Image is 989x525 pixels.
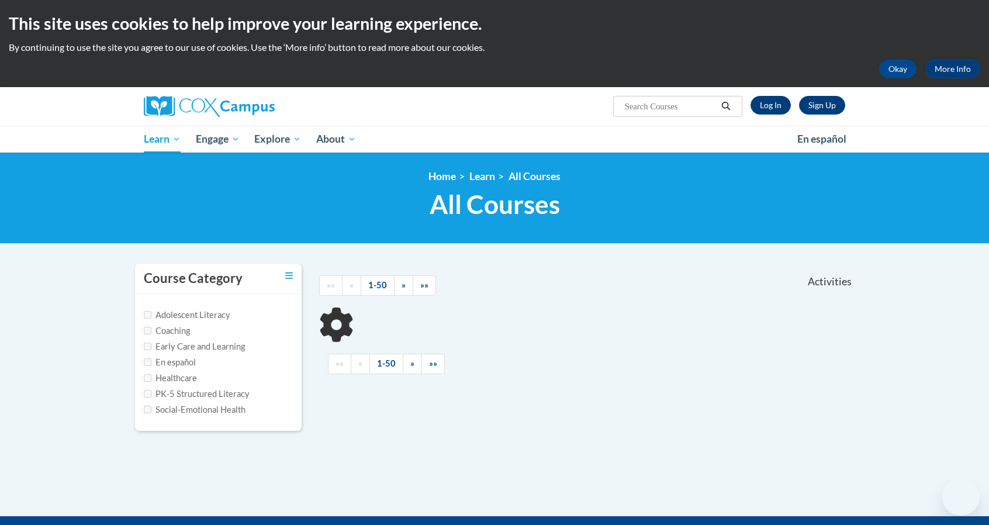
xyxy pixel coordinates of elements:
span: En español [797,133,846,145]
a: 1-50 [369,354,403,374]
label: Early Care and Learning [144,340,245,353]
iframe: Button to launch messaging window [942,478,980,516]
a: About [309,126,364,153]
a: More Info [925,60,980,78]
a: Previous [342,275,361,296]
span: All Courses [430,189,560,220]
a: End [413,275,436,296]
a: Previous [351,354,370,374]
a: En español [790,127,854,151]
label: Social-Emotional Health [144,403,245,416]
input: Checkbox for Options [144,374,151,382]
a: Learn [136,126,188,153]
a: Explore [247,126,309,153]
button: Okay [879,60,917,78]
span: » [402,280,406,290]
a: All Courses [509,170,561,182]
span: Learn [144,132,181,146]
a: Engage [188,126,247,153]
input: Search Courses [624,99,717,113]
label: Adolescent Literacy [144,309,230,322]
span: Engage [196,132,240,146]
span: Activities [808,275,852,288]
span: »» [420,280,428,290]
h3: Course Category [144,270,243,288]
img: Cox Campus [144,96,275,117]
input: Checkbox for Options [144,406,151,413]
label: Coaching [144,324,190,337]
input: Checkbox for Options [144,343,151,350]
a: Cox Campus [144,96,366,117]
a: Next [394,275,413,296]
a: 1-50 [361,275,395,296]
span: « [358,358,362,368]
a: Toggle collapse [285,270,293,282]
input: Checkbox for Options [144,327,151,334]
span: «« [336,358,344,368]
label: En español [144,356,196,369]
a: End [421,354,445,374]
a: Begining [319,275,343,296]
h2: This site uses cookies to help improve your learning experience. [9,12,980,35]
span: » [410,358,414,368]
label: PK-5 Structured Literacy [144,388,250,400]
a: Log In [751,96,791,115]
p: By continuing to use the site you agree to our use of cookies. Use the ‘More info’ button to read... [9,41,980,54]
input: Checkbox for Options [144,390,151,398]
span: About [316,132,356,146]
input: Checkbox for Options [144,311,151,319]
a: Begining [328,354,351,374]
span: «« [327,280,335,290]
label: Healthcare [144,372,197,385]
a: Register [799,96,845,115]
span: »» [429,358,437,368]
input: Checkbox for Options [144,358,151,366]
a: Next [403,354,422,374]
a: Learn [469,170,495,182]
span: Explore [254,132,301,146]
span: « [350,280,354,290]
a: Home [428,170,456,182]
div: Main menu [126,126,863,153]
button: Search [717,99,735,113]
